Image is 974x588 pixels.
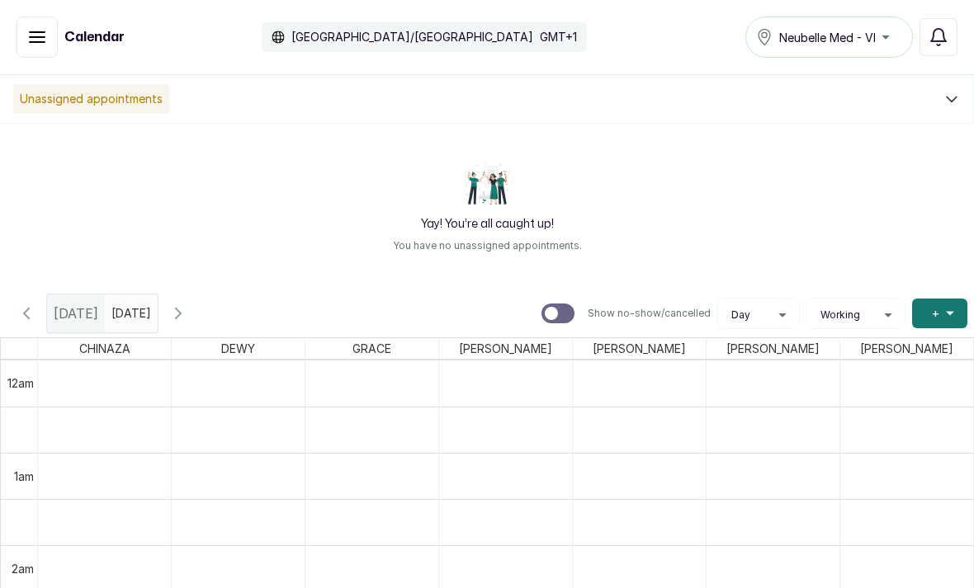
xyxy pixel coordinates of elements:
span: [DATE] [54,303,98,323]
span: Neubelle Med - VI [779,29,876,46]
div: [DATE] [47,294,105,332]
span: CHINAZA [76,338,134,359]
p: You have no unassigned appointments. [393,239,582,252]
span: + [932,305,939,322]
button: Working [814,308,898,322]
h1: Calendar [64,27,125,47]
span: Working [820,308,860,322]
span: GRACE [349,338,395,359]
span: DEWY [218,338,258,359]
div: 1am [11,468,37,485]
span: [PERSON_NAME] [589,338,689,359]
p: Unassigned appointments [13,84,169,114]
span: [PERSON_NAME] [857,338,957,359]
span: [PERSON_NAME] [456,338,556,359]
p: Show no-show/cancelled [588,307,711,320]
button: Day [725,308,792,322]
h2: Yay! You’re all caught up! [421,216,554,233]
div: 2am [8,560,37,577]
p: [GEOGRAPHIC_DATA]/[GEOGRAPHIC_DATA] [291,29,533,45]
button: Neubelle Med - VI [745,16,913,58]
button: + [912,299,967,328]
p: GMT+1 [540,29,577,45]
div: 12am [4,374,37,392]
span: Day [731,308,750,322]
span: [PERSON_NAME] [723,338,823,359]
